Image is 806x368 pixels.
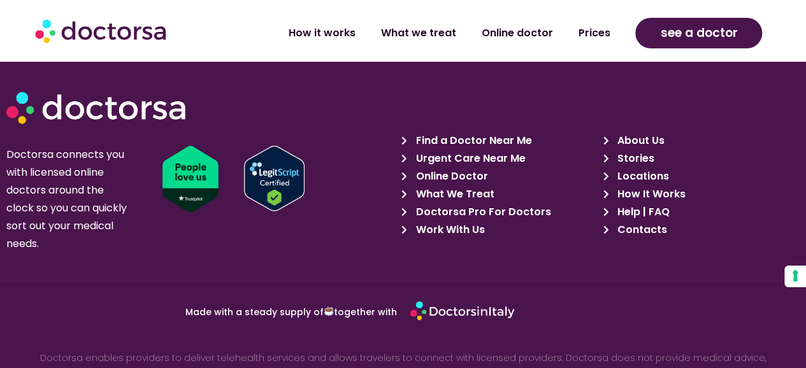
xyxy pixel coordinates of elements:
[614,167,669,185] span: Locations
[784,265,806,287] button: Your consent preferences for tracking technologies
[614,132,665,150] span: About Us
[603,221,796,239] a: Contacts
[61,307,397,316] p: Made with a steady supply of together with
[217,18,623,48] nav: Menu
[413,132,532,150] span: Find a Doctor Near Me
[468,18,565,48] a: Online doctor
[614,185,686,203] span: How It Works
[324,307,333,316] img: ☕
[614,150,654,167] span: Stories
[603,167,796,185] a: Locations
[401,185,595,203] a: What We Treat
[244,146,408,211] a: Verify LegitScript Approval for www.doctorsa.com
[603,185,796,203] a: How It Works
[6,146,128,253] p: Doctorsa connects you with licensed online doctors around the clock so you can quickly sort out y...
[413,185,494,203] span: What We Treat
[368,18,468,48] a: What we treat
[401,203,595,221] a: Doctorsa Pro For Doctors
[413,150,526,167] span: Urgent Care Near Me
[603,150,796,167] a: Stories
[275,18,368,48] a: How it works
[401,167,595,185] a: Online Doctor
[614,203,670,221] span: Help | FAQ
[401,150,595,167] a: Urgent Care Near Me
[413,221,485,239] span: Work With Us
[244,146,305,211] img: Verify Approval for www.doctorsa.com
[660,23,737,43] span: see a doctor
[413,203,551,221] span: Doctorsa Pro For Doctors
[603,132,796,150] a: About Us
[614,221,667,239] span: Contacts
[603,203,796,221] a: Help | FAQ
[401,132,595,150] a: Find a Doctor Near Me
[401,221,595,239] a: Work With Us
[565,18,622,48] a: Prices
[413,167,488,185] span: Online Doctor
[635,18,762,48] a: see a doctor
